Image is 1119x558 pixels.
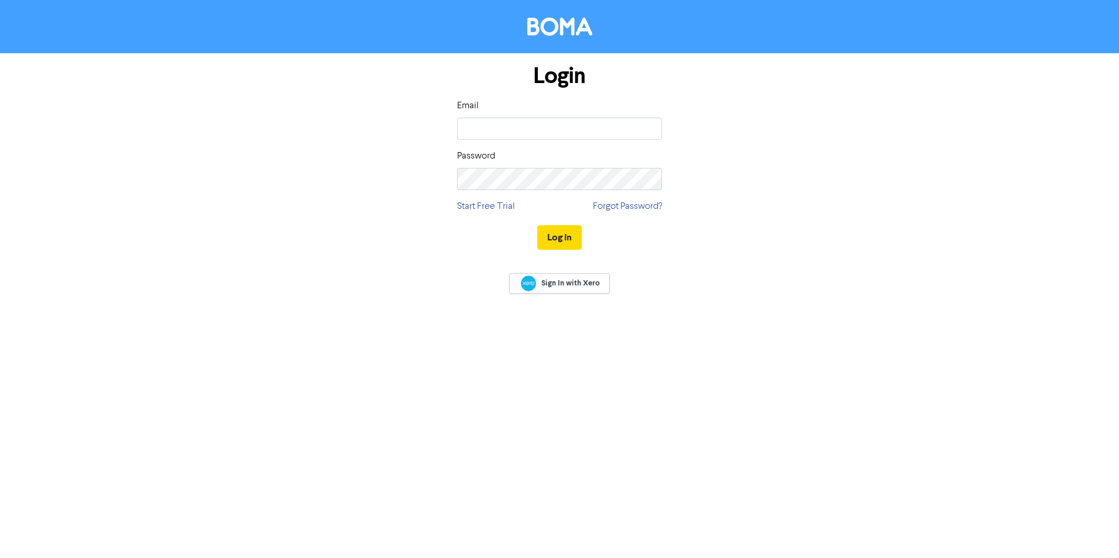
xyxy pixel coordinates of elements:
img: Xero logo [521,275,536,291]
label: Email [457,99,479,113]
span: Sign In with Xero [541,278,600,288]
a: Sign In with Xero [509,273,610,294]
a: Start Free Trial [457,199,515,213]
button: Log In [537,225,582,250]
h1: Login [457,63,662,89]
label: Password [457,149,495,163]
img: BOMA Logo [527,18,592,36]
a: Forgot Password? [593,199,662,213]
